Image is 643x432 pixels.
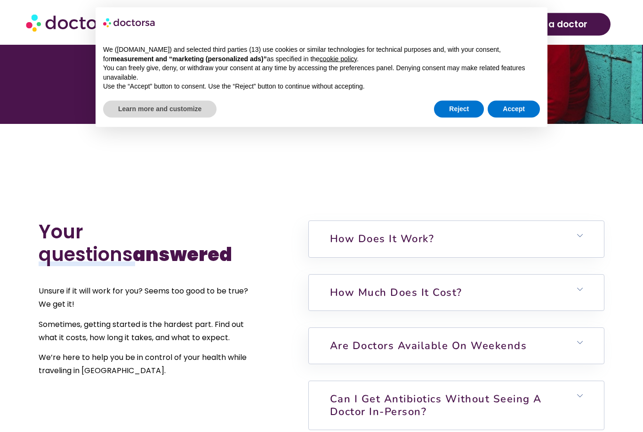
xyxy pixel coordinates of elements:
[330,392,542,419] a: Can I get antibiotics without seeing a doctor in-person?
[508,13,611,36] a: see a doctor
[111,55,266,63] strong: measurement and “marketing (personalized ads)”
[39,351,252,378] p: We’re here to help you be in control of your health while traveling in [GEOGRAPHIC_DATA].
[309,221,604,257] h6: How does it work?
[133,242,232,268] b: answered
[434,101,484,118] button: Reject
[309,275,604,311] h6: How much does it cost?
[103,82,540,91] p: Use the “Accept” button to consent. Use the “Reject” button to continue without accepting.
[103,101,217,118] button: Learn more and customize
[39,318,252,345] p: Sometimes, getting started is the hardest part. Find out what it costs, how long it takes, and wh...
[309,328,604,364] h6: Are doctors available on weekends
[103,45,540,64] p: We ([DOMAIN_NAME]) and selected third parties (13) use cookies or similar technologies for techni...
[530,17,587,32] span: see a doctor
[39,285,252,311] p: Unsure if it will work for you? Seems too good to be true? We get it!
[309,382,604,430] h6: Can I get antibiotics without seeing a doctor in-person?
[39,221,252,266] h2: Your questions
[330,339,527,353] a: Are doctors available on weekends
[330,286,462,300] a: How much does it cost?
[103,64,540,82] p: You can freely give, deny, or withdraw your consent at any time by accessing the preferences pane...
[488,101,540,118] button: Accept
[320,55,357,63] a: cookie policy
[330,232,434,246] a: How does it work?
[103,15,156,30] img: logo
